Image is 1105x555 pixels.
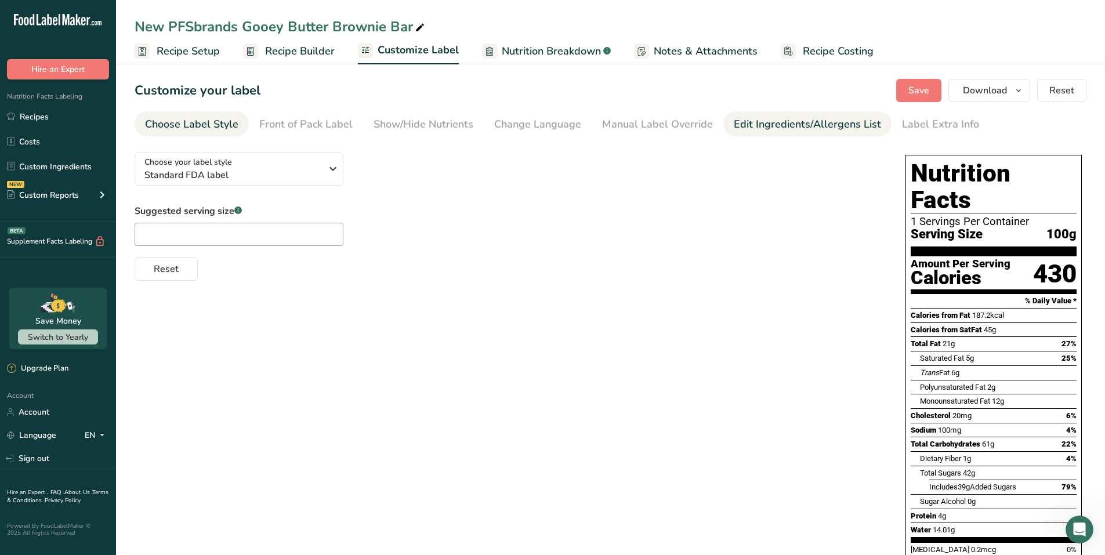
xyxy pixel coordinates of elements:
span: 0.2mcg [971,545,996,554]
span: Total Fat [911,339,941,348]
div: Edit Ingredients/Allergens List [734,117,881,132]
span: Water [911,525,931,534]
div: Amount Per Serving [911,259,1010,270]
span: 4% [1066,454,1077,463]
div: 1 Servings Per Container [911,216,1077,227]
span: Sodium [911,426,936,434]
a: Customize Label [358,37,459,65]
div: Powered By FoodLabelMaker © 2025 All Rights Reserved [7,523,109,536]
span: Save [908,84,929,97]
button: Hire an Expert [7,59,109,79]
a: Recipe Setup [135,38,220,64]
span: Total Sugars [920,469,961,477]
label: Suggested serving size [135,204,343,218]
span: 61g [982,440,994,448]
a: Privacy Policy [45,496,81,505]
span: Notes & Attachments [654,43,758,59]
h1: Customize your label [135,81,260,100]
i: Trans [920,368,939,377]
span: 187.2kcal [972,311,1004,320]
div: Save Money [35,315,81,327]
span: Recipe Builder [265,43,335,59]
span: Nutrition Breakdown [502,43,601,59]
a: Notes & Attachments [634,38,758,64]
span: Monounsaturated Fat [920,397,990,405]
span: 100g [1046,227,1077,242]
div: Show/Hide Nutrients [374,117,473,132]
a: Terms & Conditions . [7,488,108,505]
span: Saturated Fat [920,354,964,362]
span: 25% [1061,354,1077,362]
span: 39g [958,483,970,491]
span: 45g [984,325,996,334]
div: Upgrade Plan [7,363,68,375]
span: 79% [1061,483,1077,491]
span: Serving Size [911,227,983,242]
span: Includes Added Sugars [929,483,1016,491]
span: 22% [1061,440,1077,448]
span: Download [963,84,1007,97]
span: Choose your label style [144,156,232,168]
div: Change Language [494,117,581,132]
button: Switch to Yearly [18,329,98,344]
span: Customize Label [378,42,459,58]
span: 1g [963,454,971,463]
h1: Nutrition Facts [911,160,1077,213]
div: Custom Reports [7,189,79,201]
span: 100mg [938,426,961,434]
div: EN [85,429,109,442]
div: Front of Pack Label [259,117,353,132]
span: Reset [1049,84,1074,97]
span: 6% [1066,411,1077,420]
div: Calories [911,270,1010,286]
span: 4% [1066,426,1077,434]
button: Choose your label style Standard FDA label [135,153,343,186]
span: 6g [951,368,959,377]
span: Calories from SatFat [911,325,982,334]
span: Fat [920,368,950,377]
span: Cholesterol [911,411,951,420]
div: NEW [7,181,24,188]
div: 430 [1033,259,1077,289]
button: Reset [1037,79,1086,102]
span: 2g [987,383,995,391]
span: 42g [963,469,975,477]
span: Calories from Fat [911,311,970,320]
a: Recipe Costing [781,38,874,64]
span: [MEDICAL_DATA] [911,545,969,554]
span: 20mg [952,411,972,420]
span: Total Carbohydrates [911,440,980,448]
span: 14.01g [933,525,955,534]
div: Choose Label Style [145,117,238,132]
span: 4g [938,512,946,520]
span: 0% [1067,545,1077,554]
span: Switch to Yearly [28,332,88,343]
span: Reset [154,262,179,276]
div: Manual Label Override [602,117,713,132]
button: Download [948,79,1030,102]
a: Recipe Builder [243,38,335,64]
a: About Us . [64,488,92,496]
a: FAQ . [50,488,64,496]
span: Dietary Fiber [920,454,961,463]
span: 21g [943,339,955,348]
span: 27% [1061,339,1077,348]
div: Label Extra Info [902,117,979,132]
span: 0g [968,497,976,506]
span: Standard FDA label [144,168,321,182]
a: Hire an Expert . [7,488,48,496]
span: Sugar Alcohol [920,497,966,506]
span: 5g [966,354,974,362]
button: Reset [135,257,198,281]
a: Nutrition Breakdown [482,38,611,64]
span: Polyunsaturated Fat [920,383,986,391]
span: Recipe Costing [803,43,874,59]
section: % Daily Value * [911,294,1077,308]
div: New PFSbrands Gooey Butter Brownie Bar [135,16,427,37]
iframe: Intercom live chat [1066,516,1093,543]
span: 12g [992,397,1004,405]
button: Save [896,79,941,102]
a: Language [7,425,56,445]
span: Protein [911,512,936,520]
div: BETA [8,227,26,234]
